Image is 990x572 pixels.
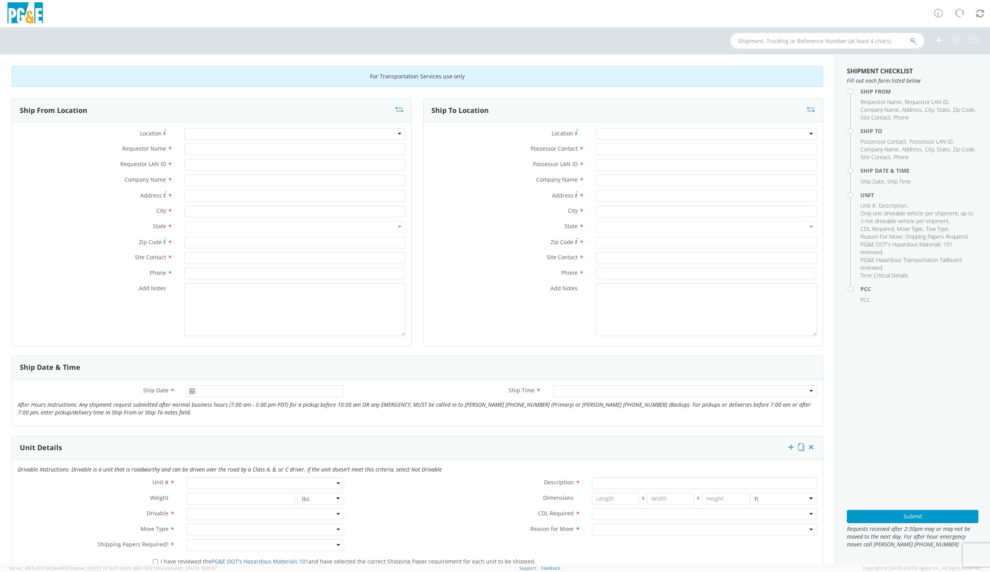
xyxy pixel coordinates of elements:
span: Dimensions [543,494,574,501]
span: Copyright © [DATE]-[DATE] Agistix Inc., All Rights Reserved [863,565,981,571]
h3: Ship Date & Time [20,364,80,371]
span: Possessor Contact [860,138,906,145]
li: , [860,178,885,185]
span: X [694,493,702,504]
li: , [897,225,924,233]
span: Shipping Papers Required [905,233,967,240]
span: Ship Time [509,387,535,394]
span: Site Contact [135,253,166,261]
div: For Transportation Services use only [12,66,823,87]
li: , [879,202,908,210]
span: City [568,207,578,214]
li: , [860,146,900,153]
span: Fill out each form listed below [847,77,978,85]
li: , [860,106,900,114]
span: Possessor LAN ID [533,160,578,168]
h4: Ship To [860,128,978,134]
li: , [905,233,969,241]
span: Location [140,130,162,137]
span: Phone [561,269,578,276]
span: Requestor Name [122,145,166,152]
li: , [860,114,891,121]
span: CDL Required [860,225,894,232]
h3: Unit Details [20,444,62,452]
h4: Ship From [860,88,978,94]
li: , [953,106,976,114]
h3: Ship To Location [431,107,489,114]
span: Weight [150,494,168,501]
li: , [926,225,950,233]
span: Address [140,192,162,199]
i: After Hours Instructions: Any shipment request submitted after normal business hours (7:00 am - 5... [18,401,811,416]
span: X [639,493,647,504]
span: Add Notes [139,284,166,292]
li: , [860,153,891,161]
h3: Ship From Location [20,107,87,114]
input: Width [647,493,694,504]
span: Phone [893,114,909,121]
span: Location [552,130,573,137]
span: Move Type [897,225,923,232]
li: , [860,256,976,272]
span: Zip Code [953,146,974,153]
span: Drivable [147,510,168,517]
li: , [860,241,976,256]
li: , [902,106,923,114]
span: Zip Code [953,106,974,113]
span: Company Name [536,176,578,183]
li: , [937,106,951,114]
span: Description [879,202,907,209]
span: Phone [150,269,166,276]
span: Site Contact [547,253,578,261]
span: State [564,222,578,230]
li: , [860,225,895,233]
i: Drivable Instructions: Drivable is a unit that is roadworthy and can be driven over the road by a... [18,466,442,473]
span: Zip Code [139,238,162,246]
li: , [860,98,903,106]
span: City [156,207,166,214]
input: I have reviewed thePG&E DOT's Hazardous Materials 101and have selected the correct Shipping Paper... [153,559,158,564]
h4: PCC [860,286,978,292]
span: Address [552,192,573,199]
span: Requests received after 2:30pm may or may not be moved to the next day. For after hour emergency ... [847,525,978,548]
span: Zip Code [550,238,573,246]
li: , [902,146,923,153]
li: , [953,146,976,153]
a: PG&E DOT's Hazardous Materials 101 [211,558,308,565]
span: Unit # [152,478,168,486]
span: Only one driveable vehicle per shipment, up to 3 not driveable vehicle per shipment [860,210,973,225]
span: Add Notes [550,284,578,292]
span: Server: 2025.20.0-32d5ea39505 [9,565,118,571]
span: Tow Type [926,225,948,232]
span: PG&E Hazardous Transportation Tailboard reviewed [860,256,962,271]
span: master, [DATE] 10:18:31 [71,565,118,571]
span: PCC [860,296,871,303]
li: , [905,98,949,106]
span: Description [544,478,574,486]
span: Company Name [125,176,166,183]
span: Address [902,106,922,113]
span: Requestor Name [860,98,902,106]
input: Height [702,493,749,504]
li: , [860,233,903,241]
span: Company Name [860,106,899,113]
span: CDL Required [538,510,574,517]
span: Site Contact [860,153,890,161]
span: State [153,222,166,230]
span: Requestor LAN ID [120,160,166,168]
span: PG&E DOT's Hazardous Materials 101 reviewed [860,241,952,256]
span: City [925,146,934,153]
span: Ship Date [860,178,884,185]
a: Feedback [541,565,560,571]
li: , [860,138,907,146]
span: Address [902,146,922,153]
span: Shipping Papers Required? [98,541,168,548]
span: Ship Time [887,178,911,185]
span: Ship Date [143,387,168,394]
input: Shipment, Tracking or Reference Number (at least 4 chars) [730,33,924,49]
h4: Ship Date & Time [860,168,978,173]
span: Site Contact [860,114,890,121]
span: Reason For Move [860,233,902,240]
span: City [925,106,934,113]
span: Time Critical Details [860,272,908,279]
